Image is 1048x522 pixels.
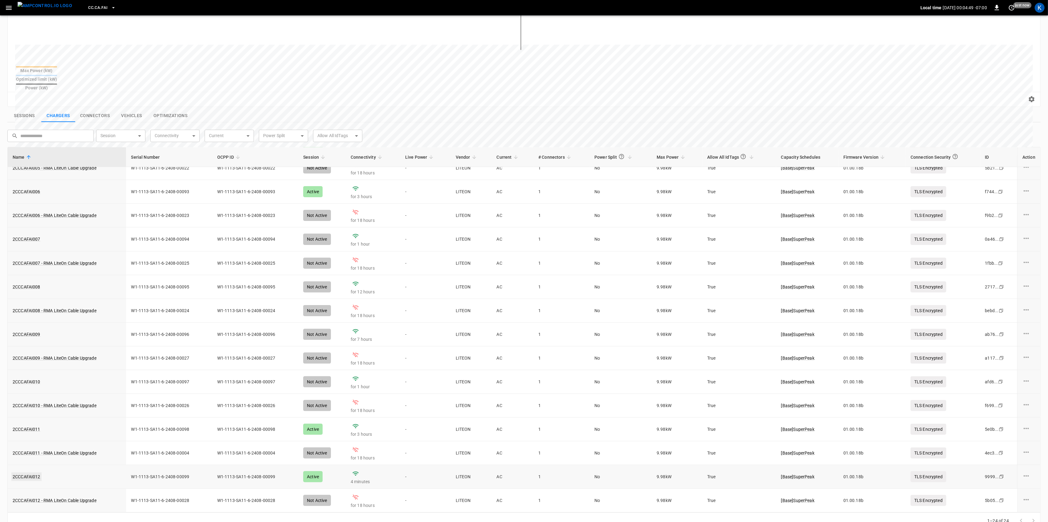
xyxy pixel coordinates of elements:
div: charge point options [1022,282,1035,292]
span: Name [13,153,33,161]
div: bebd ... [985,308,999,314]
td: No [589,275,652,299]
td: - [400,346,451,370]
button: show latest optimizations [149,109,192,122]
p: for 1 hour [351,384,395,390]
td: 01.00.18b [838,299,906,323]
td: 9.98 kW [652,299,702,323]
td: 01.00.18b [838,418,906,441]
div: Connection Security [911,151,960,163]
p: for 12 hours [351,289,395,295]
div: charge point options [1022,187,1035,196]
p: TLS Encrypted [911,329,946,340]
div: copy [998,307,1005,314]
div: charge point options [1022,353,1035,363]
td: True [702,323,776,346]
a: 2CCCAFAI008 - RMA LiteOn Cable Upgrade [13,308,96,314]
a: [Base]SuperPeak [781,355,834,361]
p: TLS Encrypted [911,447,946,459]
div: copy [998,450,1004,456]
td: 01.00.18b [838,489,906,512]
td: 1 [533,299,589,323]
span: Max Power [657,153,687,161]
a: 2CCCAFAI009 [13,331,40,337]
td: 9.98 kW [652,370,702,394]
a: [Base]SuperPeak [781,284,834,290]
td: No [589,251,652,275]
td: 01.00.18b [838,323,906,346]
td: W1-1113-SA11-6-2408-00097 [126,370,212,394]
p: [ Base ] SuperPeak [781,450,834,456]
td: AC [492,489,534,512]
a: 2CCCAFAI011 - RMA LiteOn Cable Upgrade [13,450,96,456]
p: for 18 hours [351,265,395,271]
td: No [589,370,652,394]
th: ID [980,147,1017,167]
td: - [400,251,451,275]
td: AC [492,346,534,370]
td: 1 [533,489,589,512]
div: Not Active [303,376,331,387]
button: show latest charge points [41,109,75,122]
a: 2CCCAFAI006 - RMA LiteOn Cable Upgrade [13,212,96,218]
div: charge point options [1022,259,1035,268]
div: charge point options [1022,472,1035,481]
td: True [702,418,776,441]
td: LITEON [451,489,492,512]
p: [ Base ] SuperPeak [781,331,834,337]
td: - [400,394,451,418]
td: W1-1113-SA11-6-2408-00004 [212,441,298,465]
td: 1 [533,275,589,299]
a: [Base]SuperPeak [781,331,834,337]
a: 2CCCAFAI007 - RMA LiteOn Cable Upgrade [13,260,96,266]
td: 9.98 kW [652,465,702,489]
p: for 3 hours [351,431,395,437]
p: for 18 hours [351,312,395,319]
a: 2CCCAFAI012 [11,472,42,481]
td: True [702,346,776,370]
span: # Connectors [538,153,573,161]
a: 2CCCAFAI006 [13,189,40,195]
th: Serial Number [126,147,212,167]
div: Active [303,424,323,435]
p: [ Base ] SuperPeak [781,308,834,314]
td: W1-1113-SA11-6-2408-00098 [126,418,212,441]
td: W1-1113-SA11-6-2408-00095 [126,275,212,299]
td: 1 [533,465,589,489]
td: LITEON [451,441,492,465]
td: 01.00.18b [838,275,906,299]
p: TLS Encrypted [911,400,946,411]
td: LITEON [451,299,492,323]
p: [ Base ] SuperPeak [781,379,834,385]
p: for 18 hours [351,407,395,414]
td: - [400,299,451,323]
td: No [589,465,652,489]
div: Not Active [303,281,331,292]
p: [ Base ] SuperPeak [781,260,834,266]
span: Power Split [594,151,634,163]
a: [Base]SuperPeak [781,450,834,456]
a: [Base]SuperPeak [781,426,834,432]
td: W1-1113-SA11-6-2408-00097 [212,370,298,394]
div: charge point options [1022,496,1035,505]
a: [Base]SuperPeak [781,260,834,266]
div: copy [999,355,1005,361]
th: Capacity Schedules [776,147,838,167]
td: AC [492,275,534,299]
span: Session [303,153,327,161]
td: 1 [533,323,589,346]
p: [ Base ] SuperPeak [781,284,834,290]
div: Not Active [303,353,331,364]
p: [ Base ] SuperPeak [781,355,834,361]
td: W1-1113-SA11-6-2408-00025 [212,251,298,275]
div: charge point options [1022,211,1035,220]
div: Not Active [303,495,331,506]
td: - [400,323,451,346]
div: copy [998,426,1005,433]
a: [Base]SuperPeak [781,402,834,409]
td: 9.98 kW [652,489,702,512]
td: 01.00.18b [838,465,906,489]
td: True [702,465,776,489]
span: CC.CA.FAI [88,4,108,11]
div: copy [998,378,1004,385]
